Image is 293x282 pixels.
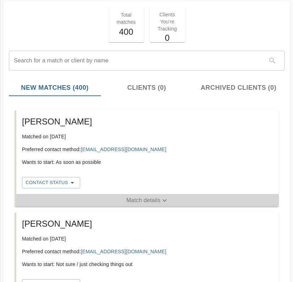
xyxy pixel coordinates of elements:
span: Contact Status [26,178,77,187]
p: Preferred contact method: [22,248,273,255]
p: Match details [126,196,160,205]
h5: 0 [154,32,181,44]
p: Preferred contact method: [22,146,273,153]
p: Wants to start: Not sure / just checking things out [22,261,273,268]
button: Contact Status [22,177,80,188]
span: New Matches (400) [13,83,96,93]
a: [EMAIL_ADDRESS][DOMAIN_NAME] [81,146,166,152]
span: Archived Clients (0) [197,83,280,93]
span: Clients (0) [105,83,188,93]
p: Matched on [DATE] [22,235,273,242]
h5: [PERSON_NAME] [22,116,273,127]
p: Wants to start: As soon as possible [22,159,273,166]
p: Matched on [DATE] [22,133,273,140]
p: Clients You're Tracking [154,11,181,32]
button: Match details [16,194,279,207]
h5: [PERSON_NAME] [22,218,273,230]
h5: 400 [113,26,140,38]
a: [EMAIL_ADDRESS][DOMAIN_NAME] [81,249,166,254]
p: Total matches [113,11,140,26]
